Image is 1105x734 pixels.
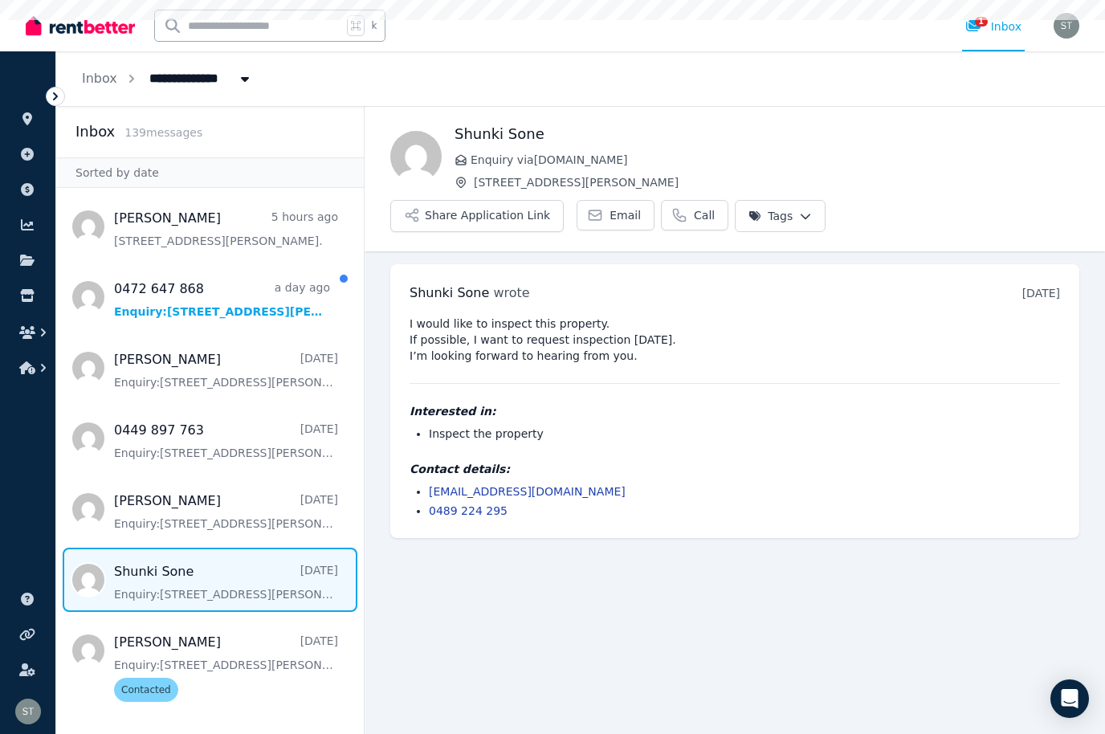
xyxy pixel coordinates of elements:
[124,126,202,139] span: 139 message s
[114,633,338,702] a: [PERSON_NAME][DATE]Enquiry:[STREET_ADDRESS][PERSON_NAME].Contacted
[1022,287,1060,300] time: [DATE]
[56,157,364,188] div: Sorted by date
[114,491,338,532] a: [PERSON_NAME][DATE]Enquiry:[STREET_ADDRESS][PERSON_NAME].
[410,316,1060,364] pre: I would like to inspect this property. If possible, I want to request inspection [DATE]. I’m look...
[429,485,626,498] a: [EMAIL_ADDRESS][DOMAIN_NAME]
[474,174,1079,190] span: [STREET_ADDRESS][PERSON_NAME]
[471,152,1079,168] span: Enquiry via [DOMAIN_NAME]
[410,403,1060,419] h4: Interested in:
[429,504,508,517] a: 0489 224 295
[975,17,988,27] span: 1
[735,200,826,232] button: Tags
[965,18,1021,35] div: Inbox
[577,200,654,230] a: Email
[410,461,1060,477] h4: Contact details:
[26,14,135,38] img: RentBetter
[56,51,279,106] nav: Breadcrumb
[390,131,442,182] img: Shunki Sone
[1054,13,1079,39] img: Samantha Thomas
[1050,679,1089,718] div: Open Intercom Messenger
[371,19,377,32] span: k
[694,207,715,223] span: Call
[610,207,641,223] span: Email
[661,200,728,230] a: Call
[13,88,63,100] span: ORGANISE
[390,200,564,232] button: Share Application Link
[114,209,338,249] a: [PERSON_NAME]5 hours ago[STREET_ADDRESS][PERSON_NAME].
[75,120,115,143] h2: Inbox
[455,123,1079,145] h1: Shunki Sone
[15,699,41,724] img: Samantha Thomas
[114,279,330,320] a: 0472 647 868a day agoEnquiry:[STREET_ADDRESS][PERSON_NAME].
[748,208,793,224] span: Tags
[82,71,117,86] a: Inbox
[410,285,489,300] span: Shunki Sone
[114,421,338,461] a: 0449 897 763[DATE]Enquiry:[STREET_ADDRESS][PERSON_NAME].
[493,285,529,300] span: wrote
[114,350,338,390] a: [PERSON_NAME][DATE]Enquiry:[STREET_ADDRESS][PERSON_NAME].
[114,562,338,602] a: Shunki Sone[DATE]Enquiry:[STREET_ADDRESS][PERSON_NAME].
[429,426,1060,442] li: Inspect the property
